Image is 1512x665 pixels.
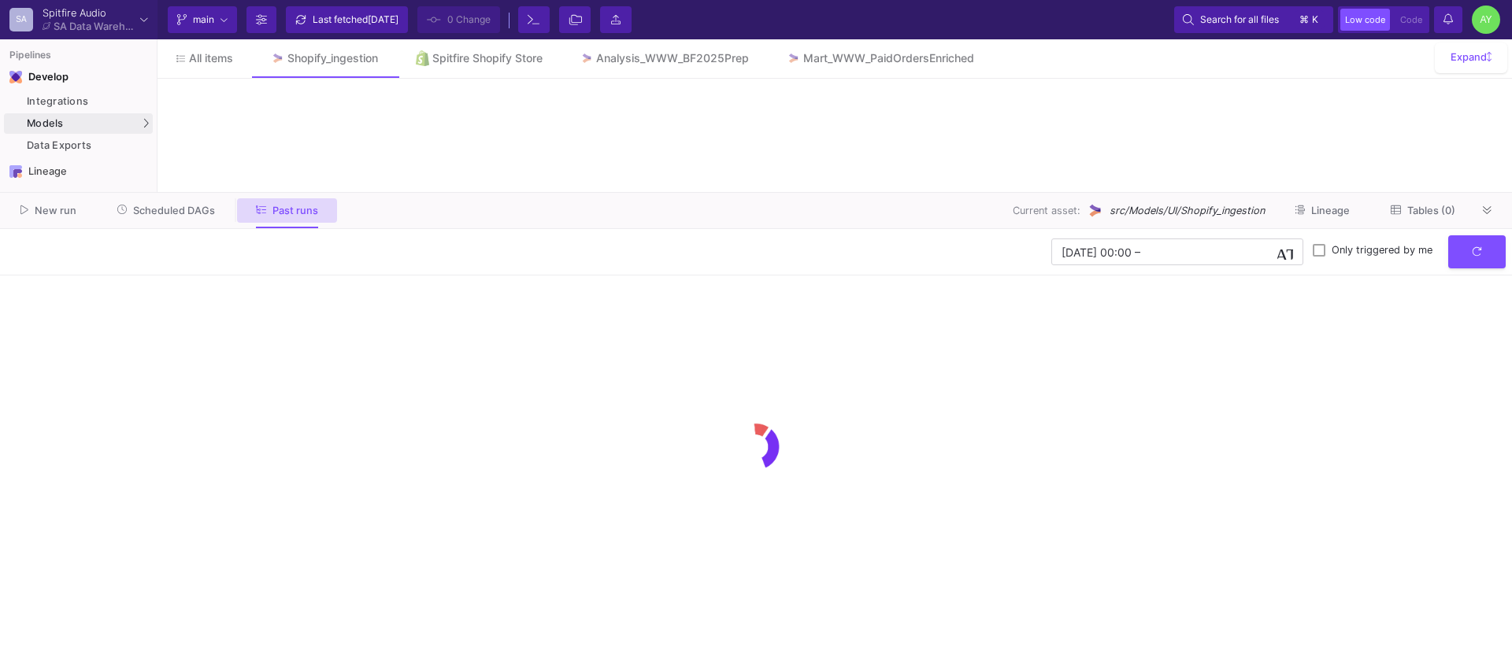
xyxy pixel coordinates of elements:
[9,165,22,178] img: Navigation icon
[4,135,153,156] a: Data Exports
[27,95,149,108] div: Integrations
[1372,198,1474,223] button: Tables (0)
[1143,246,1247,258] input: End datetime
[4,91,153,112] a: Integrations
[189,52,233,65] span: All items
[272,205,318,216] span: Past runs
[368,13,398,25] span: [DATE]
[43,8,134,18] div: Spitfire Audio
[287,52,378,65] div: Shopify_ingestion
[193,8,214,31] span: main
[596,52,749,65] div: Analysis_WWW_BF2025Prep
[54,21,134,31] div: SA Data Warehouse
[27,139,149,152] div: Data Exports
[1295,10,1325,29] button: ⌘k
[1472,6,1500,34] div: AY
[237,198,337,223] button: Past runs
[133,205,215,216] span: Scheduled DAGs
[1340,9,1390,31] button: Low code
[35,205,76,216] span: New run
[1062,246,1132,258] input: Start datetime
[1311,205,1350,216] span: Lineage
[1087,202,1103,219] img: UI Model
[1135,246,1140,258] span: –
[1299,10,1309,29] span: ⌘
[1174,6,1333,33] button: Search for all files⌘k
[313,8,398,31] div: Last fetched
[4,159,153,184] a: Navigation iconLineage
[9,71,22,83] img: Navigation icon
[1312,10,1318,29] span: k
[28,165,131,178] div: Lineage
[168,6,237,33] button: main
[1332,244,1432,257] span: Only triggered by me
[286,6,408,33] button: Last fetched[DATE]
[1013,203,1080,218] span: Current asset:
[28,71,52,83] div: Develop
[271,52,284,65] img: Tab icon
[1110,203,1265,218] span: src/Models/UI/Shopify_ingestion
[1395,9,1427,31] button: Code
[1467,6,1500,34] button: AY
[9,8,33,31] div: SA
[1400,14,1422,25] span: Code
[787,52,800,65] img: Tab icon
[1200,8,1279,31] span: Search for all files
[1345,14,1385,25] span: Low code
[432,52,543,65] div: Spitfire Shopify Store
[4,65,153,90] mat-expansion-panel-header: Navigation iconDevelop
[1407,205,1455,216] span: Tables (0)
[803,52,974,65] div: Mart_WWW_PaidOrdersEnriched
[580,52,594,65] img: Tab icon
[98,198,235,223] button: Scheduled DAGs
[416,50,429,65] img: Tab icon
[1276,198,1369,223] button: Lineage
[2,198,95,223] button: New run
[728,419,784,475] img: logo.gif
[27,117,64,130] span: Models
